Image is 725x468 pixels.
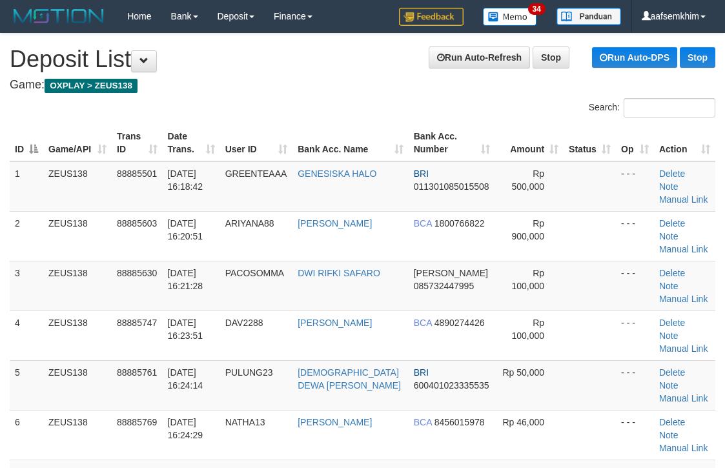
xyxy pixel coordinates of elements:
[10,6,108,26] img: MOTION_logo.png
[512,318,545,341] span: Rp 100,000
[659,268,685,278] a: Delete
[414,181,489,192] span: Copy 011301085015508 to clipboard
[659,181,679,192] a: Note
[434,218,485,229] span: Copy 1800766822 to clipboard
[298,367,401,391] a: [DEMOGRAPHIC_DATA] DEWA [PERSON_NAME]
[225,417,265,427] span: NATHA13
[659,443,708,453] a: Manual Link
[43,360,112,410] td: ZEUS138
[225,367,273,378] span: PULUNG23
[10,79,715,92] h4: Game:
[43,410,112,460] td: ZEUS138
[414,318,432,328] span: BCA
[659,318,685,328] a: Delete
[298,268,380,278] a: DWI RIFKI SAFARO
[659,343,708,354] a: Manual Link
[225,318,263,328] span: DAV2288
[528,3,546,15] span: 34
[680,47,715,68] a: Stop
[429,46,530,68] a: Run Auto-Refresh
[659,430,679,440] a: Note
[414,281,474,291] span: Copy 085732447995 to clipboard
[659,380,679,391] a: Note
[43,161,112,212] td: ZEUS138
[659,218,685,229] a: Delete
[399,8,464,26] img: Feedback.jpg
[220,125,293,161] th: User ID: activate to sort column ascending
[503,417,545,427] span: Rp 46,000
[414,380,489,391] span: Copy 600401023335535 to clipboard
[225,168,287,179] span: GREENTEAAA
[659,281,679,291] a: Note
[483,8,537,26] img: Button%20Memo.svg
[616,360,654,410] td: - - -
[10,410,43,460] td: 6
[414,168,429,179] span: BRI
[45,79,138,93] span: OXPLAY > ZEUS138
[117,268,157,278] span: 88885630
[659,367,685,378] a: Delete
[298,218,372,229] a: [PERSON_NAME]
[589,98,715,117] label: Search:
[298,417,372,427] a: [PERSON_NAME]
[495,125,564,161] th: Amount: activate to sort column ascending
[117,367,157,378] span: 88885761
[414,417,432,427] span: BCA
[10,310,43,360] td: 4
[43,211,112,261] td: ZEUS138
[414,218,432,229] span: BCA
[434,318,485,328] span: Copy 4890274426 to clipboard
[43,310,112,360] td: ZEUS138
[117,318,157,328] span: 88885747
[659,231,679,241] a: Note
[624,98,715,117] input: Search:
[298,168,376,179] a: GENESISKA HALO
[654,125,715,161] th: Action: activate to sort column ascending
[225,268,285,278] span: PACOSOMMA
[10,360,43,410] td: 5
[512,168,545,192] span: Rp 500,000
[659,168,685,179] a: Delete
[43,125,112,161] th: Game/API: activate to sort column ascending
[434,417,485,427] span: Copy 8456015978 to clipboard
[225,218,274,229] span: ARIYANA88
[10,46,715,72] h1: Deposit List
[168,218,203,241] span: [DATE] 16:20:51
[512,268,545,291] span: Rp 100,000
[564,125,616,161] th: Status: activate to sort column ascending
[10,125,43,161] th: ID: activate to sort column descending
[10,211,43,261] td: 2
[163,125,220,161] th: Date Trans.: activate to sort column ascending
[168,168,203,192] span: [DATE] 16:18:42
[10,161,43,212] td: 1
[10,261,43,310] td: 3
[616,410,654,460] td: - - -
[659,194,708,205] a: Manual Link
[659,393,708,403] a: Manual Link
[168,367,203,391] span: [DATE] 16:24:14
[117,417,157,427] span: 88885769
[533,46,569,68] a: Stop
[117,168,157,179] span: 88885501
[616,125,654,161] th: Op: activate to sort column ascending
[616,310,654,360] td: - - -
[168,268,203,291] span: [DATE] 16:21:28
[659,294,708,304] a: Manual Link
[298,318,372,328] a: [PERSON_NAME]
[168,417,203,440] span: [DATE] 16:24:29
[112,125,163,161] th: Trans ID: activate to sort column ascending
[659,331,679,341] a: Note
[503,367,545,378] span: Rp 50,000
[616,161,654,212] td: - - -
[557,8,621,25] img: panduan.png
[616,211,654,261] td: - - -
[592,47,677,68] a: Run Auto-DPS
[168,318,203,341] span: [DATE] 16:23:51
[414,367,429,378] span: BRI
[292,125,409,161] th: Bank Acc. Name: activate to sort column ascending
[414,268,488,278] span: [PERSON_NAME]
[409,125,495,161] th: Bank Acc. Number: activate to sort column ascending
[616,261,654,310] td: - - -
[43,261,112,310] td: ZEUS138
[117,218,157,229] span: 88885603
